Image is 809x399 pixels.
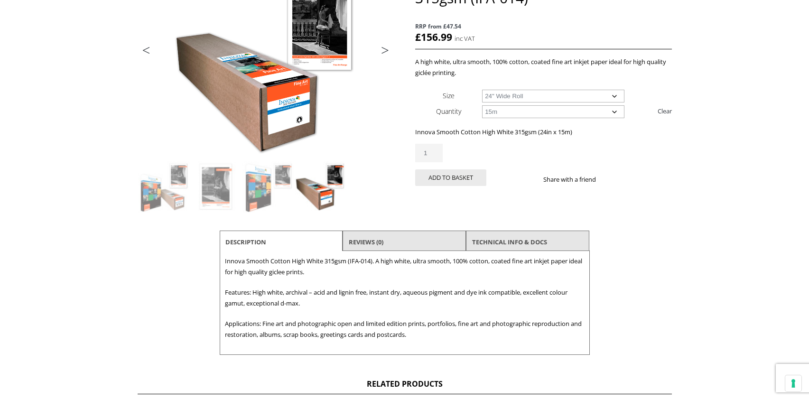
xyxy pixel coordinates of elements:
h2: Related products [138,379,672,394]
p: Innova Smooth Cotton High White 315gsm (IFA-014). A high white, ultra smooth, 100% cotton, coated... [225,256,585,278]
span: £ [415,30,421,44]
button: Add to basket [415,169,486,186]
a: Reviews (0) [349,233,383,251]
span: RRP from £47.54 [415,21,671,32]
img: twitter sharing button [619,176,626,183]
label: Quantity [436,107,461,116]
p: Features: High white, archival – acid and lignin free, instant dry, aqueous pigment and dye ink c... [225,287,585,309]
p: Applications: Fine art and photographic open and limited edition prints, portfolios, fine art and... [225,318,585,340]
a: Description [225,233,266,251]
img: facebook sharing button [607,176,615,183]
p: Innova Smooth Cotton High White 315gsm (24in x 15m) [415,127,671,138]
a: TECHNICAL INFO & DOCS [472,233,547,251]
p: A high white, ultra smooth, 100% cotton, coated fine art inkjet paper ideal for high quality gicl... [415,56,671,78]
img: email sharing button [630,176,638,183]
a: Clear options [658,103,672,119]
img: Innova Smooth Cotton High White 315gsm (IFA-014) - Image 3 [242,161,294,213]
bdi: 156.99 [415,30,452,44]
p: Share with a friend [543,174,607,185]
img: Innova Smooth Cotton High White 315gsm (IFA-014) [138,161,189,213]
input: Product quantity [415,144,443,162]
img: Innova Smooth Cotton High White 315gsm (IFA-014) - Image 4 [295,161,346,213]
img: Innova Smooth Cotton High White 315gsm (IFA-014) - Image 2 [190,161,242,213]
button: Your consent preferences for tracking technologies [785,375,801,391]
label: Size [443,91,455,100]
